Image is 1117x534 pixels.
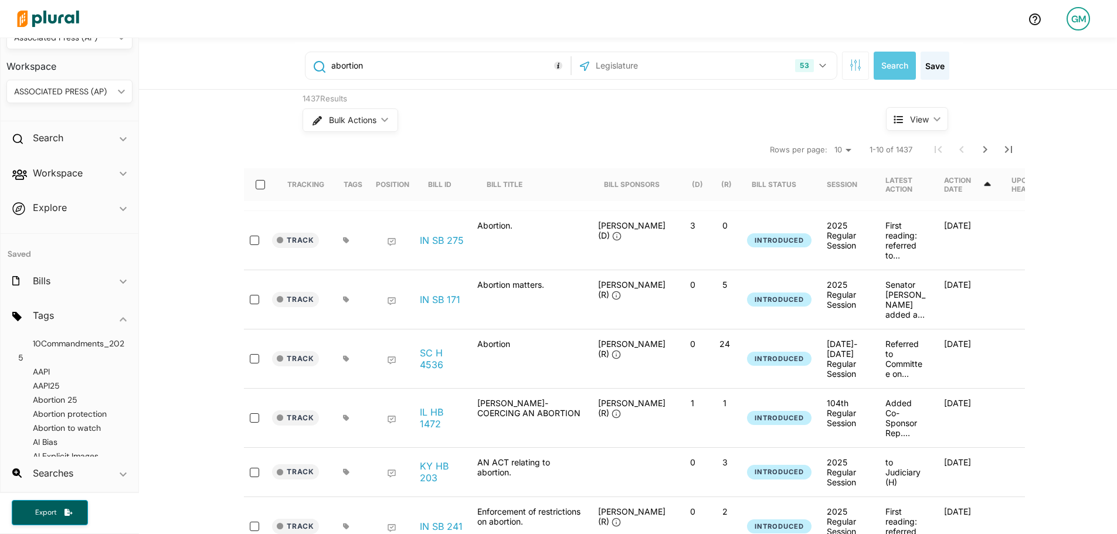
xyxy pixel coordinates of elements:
span: [PERSON_NAME] (R) [598,506,666,526]
span: Export [27,508,64,518]
div: Session [827,180,857,189]
span: [PERSON_NAME] (D) [598,220,666,240]
div: Add tags [343,237,349,244]
button: Introduced [747,233,812,248]
p: 0 [681,457,704,467]
a: 10Commandments_2025 [18,338,124,363]
div: Add tags [343,355,349,362]
button: Track [272,464,319,479]
div: 104th Regular Session [827,398,867,428]
div: AN ACT relating to abortion. [471,457,589,487]
button: Introduced [747,465,812,479]
input: select-row-state-il-104th-hb1472 [250,413,259,423]
span: [PERSON_NAME] (R) [598,339,666,359]
div: [DATE] [935,220,1002,260]
h2: Bills [33,274,50,287]
button: Next Page [973,138,997,161]
h3: Workspace [6,49,133,75]
button: Track [272,351,319,366]
div: Add Position Statement [387,237,396,247]
div: Bill Title [487,180,522,189]
div: Bill ID [428,168,462,201]
div: [DATE] [935,457,1002,487]
button: Track [272,519,319,534]
div: Added Co-Sponsor Rep. [PERSON_NAME] [876,398,935,438]
div: Action Date [944,176,982,193]
p: 2 [714,506,736,516]
a: Abortion 25 [18,394,77,405]
div: Upcoming Hearing [1011,176,1051,193]
a: AI Bias [18,437,57,447]
div: 2025 Regular Session [827,280,867,309]
span: 1-10 of 1437 [870,144,912,156]
div: Bill Sponsors [604,168,660,201]
div: Abortion. [471,220,589,260]
button: Bulk Actions [303,108,398,132]
button: Introduced [747,411,812,426]
input: select-row-state-in-2025-sb275 [250,236,259,245]
a: AAPI [18,366,50,377]
a: IN SB 241 [420,521,463,532]
div: Add tags [343,296,349,303]
a: SC H 4536 [420,347,464,370]
input: select-row-state-ky-2025rs-hb203 [250,468,259,477]
a: Abortion to watch [18,423,101,433]
span: Abortion to watch [33,423,101,433]
p: 1 [714,398,736,408]
div: Bill ID [428,180,451,189]
h2: Tags [33,309,54,322]
a: IL HB 1472 [420,406,464,430]
div: 2025 Regular Session [827,457,867,487]
p: 1 [681,398,704,408]
div: Session [827,168,868,201]
input: select-row-state-sc-2025_2026-h4536 [250,354,259,363]
div: Add tags [343,468,349,475]
div: (D) [692,168,703,201]
div: Add Position Statement [387,297,396,306]
span: Bulk Actions [329,116,376,124]
span: View [910,113,929,125]
div: Add Position Statement [387,469,396,478]
button: Introduced [747,519,812,534]
div: Action Date [944,168,993,201]
div: Abortion [471,339,589,379]
div: Bill Title [487,168,533,201]
button: Last Page [997,138,1020,161]
div: (R) [721,180,732,189]
h2: Searches [33,467,73,479]
div: Add Position Statement [387,523,396,533]
div: Tooltip anchor [553,60,563,71]
div: [DATE] [935,398,1002,438]
p: 0 [681,506,704,516]
div: Bill Status [752,168,807,201]
button: Save [921,52,949,80]
div: 1437 Results [303,93,842,105]
div: ASSOCIATED PRESS (AP) [14,86,113,98]
button: Export [12,500,88,525]
p: 0 [681,339,704,349]
div: Abortion matters. [471,280,589,319]
div: Tags [344,180,362,189]
div: [PERSON_NAME]-COERCING AN ABORTION [471,398,589,438]
div: Bill Status [752,180,796,189]
button: Track [272,233,319,248]
button: Introduced [747,352,812,366]
div: Upcoming Hearing [1011,168,1061,201]
div: Add Position Statement [387,356,396,365]
input: select-row-state-in-2025-sb171 [250,295,259,304]
div: [DATE] [935,280,1002,319]
span: AAPI25 [33,380,60,391]
button: Search [874,52,916,80]
a: Abortion protection [18,409,107,419]
p: 24 [714,339,736,349]
input: select-row-state-in-2025-sb241 [250,522,259,531]
button: First Page [926,138,950,161]
div: to Judiciary (H) [876,457,935,487]
iframe: Intercom live chat [1077,494,1105,522]
div: Tracking [287,180,324,189]
div: [DATE] [935,339,1002,379]
div: (D) [692,180,703,189]
span: Rows per page: [770,144,827,156]
a: IN SB 171 [420,294,460,305]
